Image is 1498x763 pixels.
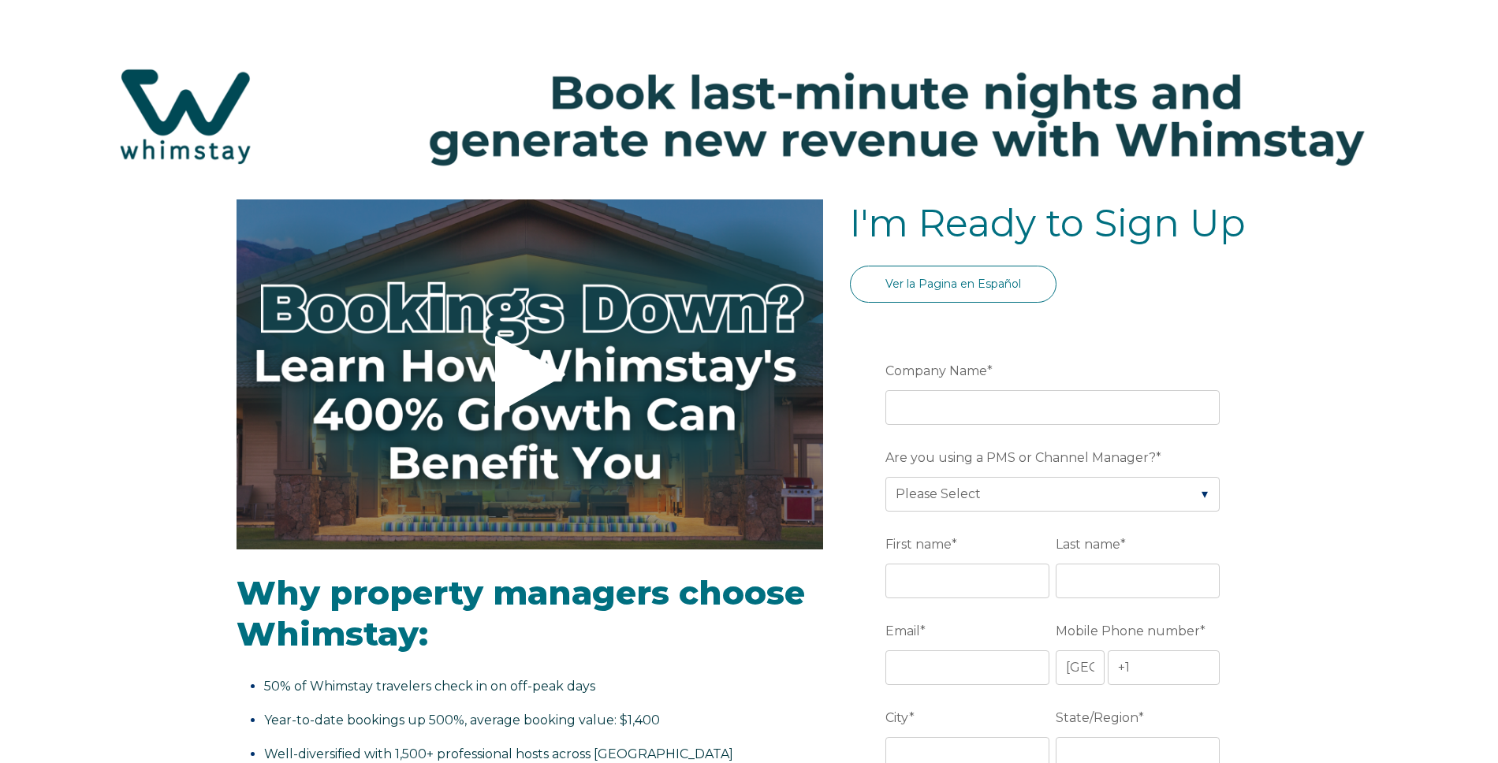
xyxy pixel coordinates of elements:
[885,359,987,383] span: Company Name
[885,705,909,730] span: City
[1056,619,1200,643] span: Mobile Phone number
[885,619,920,643] span: Email
[885,445,1156,470] span: Are you using a PMS or Channel Manager?
[237,572,805,655] span: Why property managers choose Whimstay:
[16,39,1482,194] img: Hubspot header for SSOB (4)
[1056,532,1120,556] span: Last name
[264,679,595,694] span: 50% of Whimstay travelers check in on off-peak days
[1056,705,1138,730] span: State/Region
[264,746,733,761] span: Well-diversified with 1,500+ professional hosts across [GEOGRAPHIC_DATA]
[885,532,952,556] span: First name
[850,200,1246,246] span: I'm Ready to Sign Up
[264,713,660,728] span: Year-to-date bookings up 500%, average booking value: $1,400
[850,266,1056,303] a: Ver la Pagina en Español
